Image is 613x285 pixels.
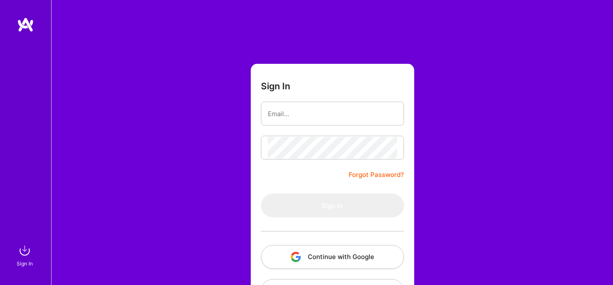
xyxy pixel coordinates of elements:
h3: Sign In [261,81,290,91]
img: sign in [16,242,33,259]
img: logo [17,17,34,32]
a: Forgot Password? [349,170,404,180]
img: icon [291,252,301,262]
div: Sign In [17,259,33,268]
input: Email... [268,103,397,125]
a: sign inSign In [18,242,33,268]
button: Sign In [261,194,404,217]
button: Continue with Google [261,245,404,269]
